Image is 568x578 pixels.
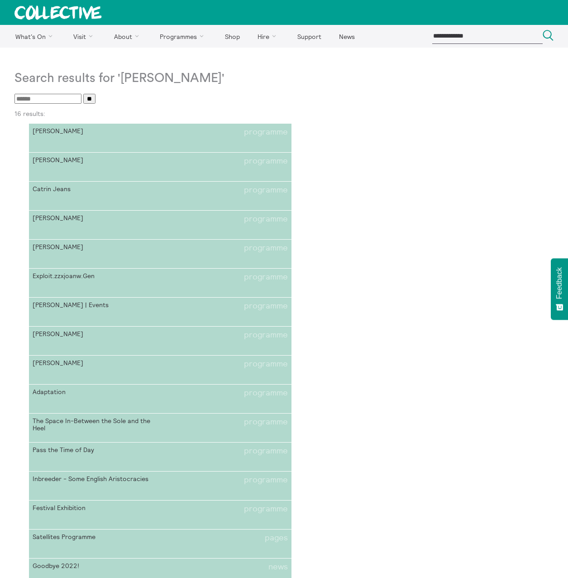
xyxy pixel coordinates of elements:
a: Adaptationprogramme [29,385,291,414]
span: [PERSON_NAME] [33,243,160,253]
span: Satellites Programme [33,533,160,543]
span: programme [244,301,288,311]
span: programme [244,214,288,224]
span: programme [244,359,288,369]
span: [PERSON_NAME] [33,156,160,166]
a: Shop [217,25,248,48]
span: [PERSON_NAME] | Events [33,301,160,311]
span: programme [244,243,288,253]
span: news [268,562,288,572]
a: Exploit.zzxjoanw.Genprogramme [29,269,291,298]
a: Catrin Jeansprogramme [29,182,291,211]
span: programme [244,330,288,340]
p: 16 results: [14,110,554,117]
span: [PERSON_NAME] [33,359,160,369]
span: programme [244,388,288,398]
a: Pass the Time of Dayprogramme [29,443,291,472]
a: [PERSON_NAME]programme [29,356,291,385]
span: programme [244,417,288,432]
span: [PERSON_NAME] [33,127,160,137]
a: Inbreeder - Some English Aristocraciesprogramme [29,472,291,501]
a: [PERSON_NAME]programme [29,327,291,356]
span: Catrin Jeans [33,185,160,195]
span: The Space In-Between the Sole and the Heel [33,417,160,432]
span: programme [244,504,288,514]
a: Support [289,25,329,48]
span: programme [244,475,288,485]
span: Feedback [555,267,563,299]
span: Exploit.zzxjoanw.Gen [33,272,160,282]
span: programme [244,446,288,456]
span: Adaptation [33,388,160,398]
span: programme [244,156,288,166]
button: Feedback - Show survey [551,258,568,320]
a: [PERSON_NAME] | Eventsprogramme [29,298,291,327]
a: The Space In-Between the Sole and the Heelprogramme [29,414,291,443]
a: [PERSON_NAME]programme [29,124,291,153]
span: programme [244,185,288,195]
h1: Search results for '[PERSON_NAME]' [14,71,554,85]
span: Goodbye 2022! [33,562,160,572]
span: Festival Exhibition [33,504,160,514]
a: Programmes [152,25,215,48]
a: [PERSON_NAME]programme [29,211,291,240]
span: programme [244,127,288,137]
span: programme [244,272,288,282]
a: [PERSON_NAME]programme [29,240,291,269]
a: What's On [7,25,64,48]
a: Satellites Programmepages [29,530,291,559]
a: News [331,25,363,48]
span: [PERSON_NAME] [33,214,160,224]
span: Pass the Time of Day [33,446,160,456]
a: About [106,25,150,48]
a: Hire [250,25,288,48]
a: Festival Exhibitionprogramme [29,501,291,530]
span: pages [265,533,288,543]
span: [PERSON_NAME] [33,330,160,340]
span: Inbreeder - Some English Aristocracies [33,475,160,485]
a: [PERSON_NAME]programme [29,153,291,182]
a: Visit [66,25,105,48]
